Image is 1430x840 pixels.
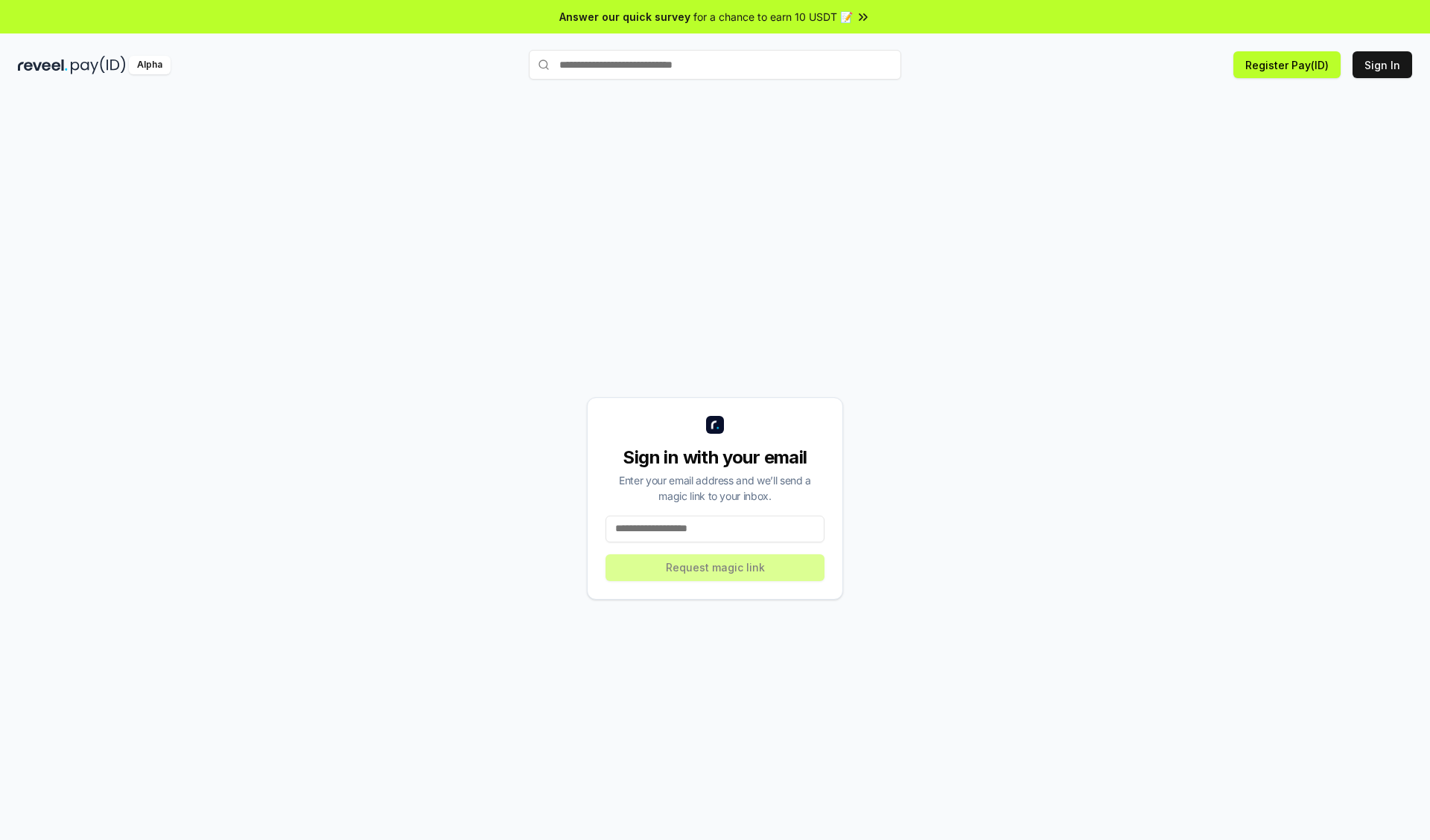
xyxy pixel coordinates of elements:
div: Enter your email address and we’ll send a magic link to your inbox. [606,472,824,504]
div: Sign in with your email [606,446,824,469]
button: Register Pay(ID) [1233,51,1341,78]
div: Alpha [129,56,171,74]
img: pay_id [71,56,126,74]
img: reveel_dark [18,56,68,74]
img: logo_small [706,416,724,434]
span: for a chance to earn 10 USDT 📝 [693,9,853,25]
button: Sign In [1353,51,1412,78]
span: Answer our quick survey [559,9,690,25]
